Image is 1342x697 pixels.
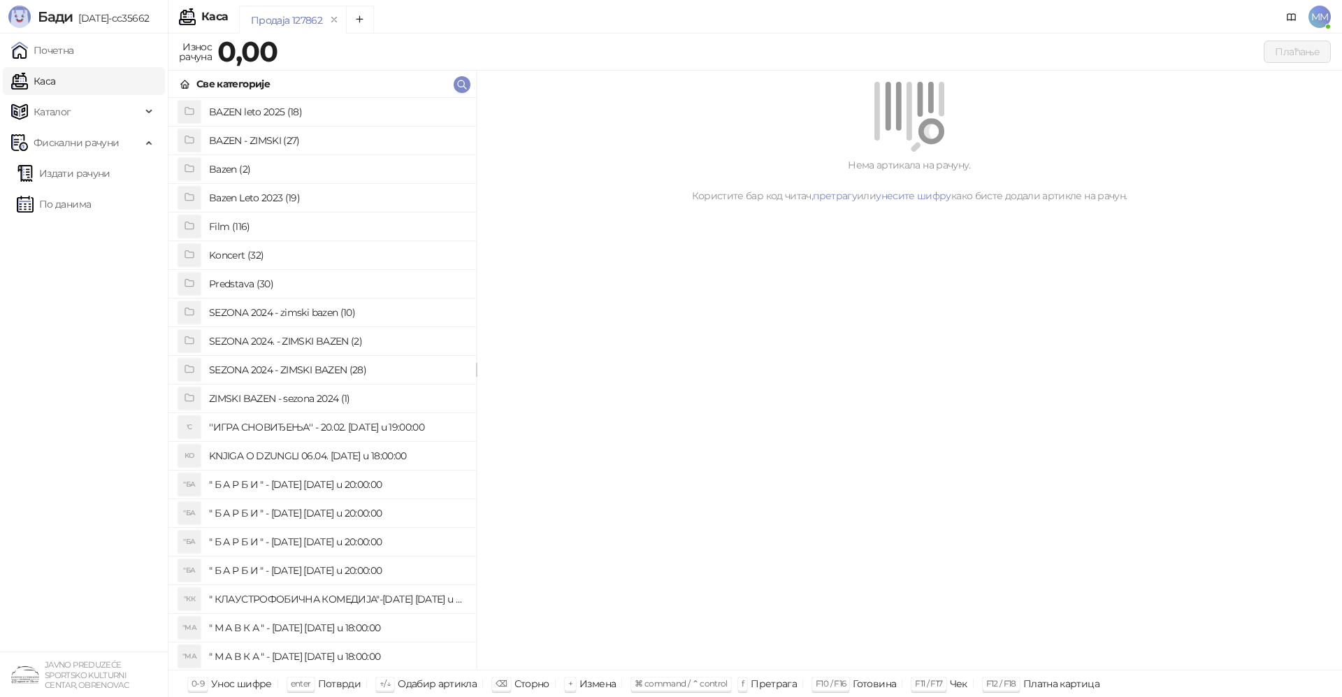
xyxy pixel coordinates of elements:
div: Продаја 127862 [251,13,322,28]
h4: SEZONA 2024. - ZIMSKI BAZEN (2) [209,330,465,352]
span: ↑/↓ [380,678,391,689]
h4: Koncert (32) [209,244,465,266]
div: grid [168,98,476,670]
h4: ''ИГРА СНОВИЂЕЊА'' - 20.02. [DATE] u 19:00:00 [209,416,465,438]
div: Све категорије [196,76,270,92]
span: [DATE]-cc35662 [73,12,149,24]
a: Каса [11,67,55,95]
span: F10 / F16 [816,678,846,689]
div: "МА [178,645,201,668]
div: Одабир артикла [398,675,477,693]
a: Почетна [11,36,74,64]
div: "БА [178,531,201,553]
span: + [568,678,572,689]
div: "БА [178,502,201,524]
span: enter [291,678,311,689]
div: "БА [178,473,201,496]
strong: 0,00 [217,34,277,69]
div: Сторно [514,675,549,693]
div: Нема артикала на рачуну. Користите бар код читач, или како бисте додали артикле на рачун. [493,157,1325,203]
img: Logo [8,6,31,28]
h4: " М А В К А " - [DATE] [DATE] u 18:00:00 [209,645,465,668]
div: Унос шифре [211,675,272,693]
span: Фискални рачуни [34,129,119,157]
button: Add tab [346,6,374,34]
h4: " М А В К А " - [DATE] [DATE] u 18:00:00 [209,617,465,639]
div: KO [178,445,201,467]
div: Каса [201,11,228,22]
div: Готовина [853,675,896,693]
h4: BAZEN - ZIMSKI (27) [209,129,465,152]
small: JAVNO PREDUZEĆE SPORTSKO KULTURNI CENTAR, OBRENOVAC [45,660,129,690]
div: 'С [178,416,201,438]
h4: SEZONA 2024 - zimski bazen (10) [209,301,465,324]
h4: Film (116) [209,215,465,238]
a: Документација [1280,6,1303,28]
div: Претрага [751,675,797,693]
h4: " Б А Р Б И " - [DATE] [DATE] u 20:00:00 [209,502,465,524]
span: Бади [38,8,73,25]
span: f [742,678,744,689]
a: унесите шифру [876,189,951,202]
span: 0-9 [192,678,204,689]
a: претрагу [813,189,857,202]
div: Платна картица [1023,675,1099,693]
img: 64x64-companyLogo-4a28e1f8-f217-46d7-badd-69a834a81aaf.png [11,661,39,689]
div: Измена [579,675,616,693]
h4: BAZEN leto 2025 (18) [209,101,465,123]
span: ⌘ command / ⌃ control [635,678,728,689]
span: ⌫ [496,678,507,689]
h4: " Б А Р Б И " - [DATE] [DATE] u 20:00:00 [209,559,465,582]
button: Плаћање [1264,41,1331,63]
span: Каталог [34,98,71,126]
div: "МА [178,617,201,639]
div: "БА [178,559,201,582]
div: Чек [950,675,967,693]
h4: SEZONA 2024 - ZIMSKI BAZEN (28) [209,359,465,381]
h4: Predstava (30) [209,273,465,295]
h4: Bazen Leto 2023 (19) [209,187,465,209]
div: Потврди [318,675,361,693]
div: Износ рачуна [176,38,215,66]
h4: " Б А Р Б И " - [DATE] [DATE] u 20:00:00 [209,531,465,553]
a: По данима [17,190,91,218]
span: MM [1308,6,1331,28]
h4: ZIMSKI BAZEN - sezona 2024 (1) [209,387,465,410]
a: Издати рачуни [17,159,110,187]
span: F11 / F17 [915,678,942,689]
h4: Bazen (2) [209,158,465,180]
h4: " КЛАУСТРОФОБИЧНА КОМЕДИЈА"-[DATE] [DATE] u 20:00:00 [209,588,465,610]
button: remove [325,14,343,26]
h4: KNJIGA O DZUNGLI 06.04. [DATE] u 18:00:00 [209,445,465,467]
span: F12 / F18 [986,678,1016,689]
div: "КК [178,588,201,610]
h4: " Б А Р Б И " - [DATE] [DATE] u 20:00:00 [209,473,465,496]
